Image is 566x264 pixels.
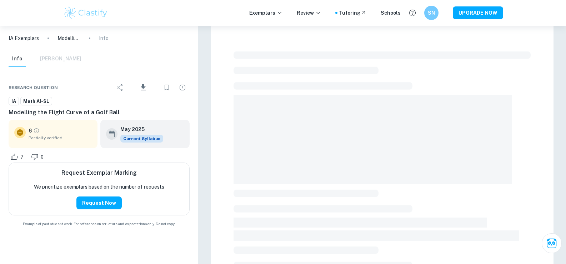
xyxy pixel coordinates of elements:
[9,108,190,117] h6: Modelling the Flight Curve of a Golf Ball
[9,151,27,163] div: Like
[9,98,19,105] span: IA
[120,135,163,143] span: Current Syllabus
[29,127,32,135] p: 6
[63,6,109,20] img: Clastify logo
[16,154,27,161] span: 7
[424,6,439,20] button: SN
[129,78,158,97] div: Download
[297,9,321,17] p: Review
[34,183,164,191] p: We prioritize exemplars based on the number of requests
[120,125,157,133] h6: May 2025
[61,169,137,177] h6: Request Exemplar Marking
[33,128,40,134] a: Grade partially verified
[57,34,80,42] p: Modelling the Flight Curve of a Golf Ball
[29,135,92,141] span: Partially verified
[406,7,419,19] button: Help and Feedback
[453,6,503,19] button: UPGRADE NOW
[20,97,52,106] a: Math AI-SL
[160,80,174,95] div: Bookmark
[21,98,52,105] span: Math AI-SL
[37,154,47,161] span: 0
[9,97,19,106] a: IA
[381,9,401,17] a: Schools
[76,196,122,209] button: Request Now
[249,9,282,17] p: Exemplars
[113,80,127,95] div: Share
[9,34,39,42] a: IA Exemplars
[99,34,109,42] p: Info
[427,9,435,17] h6: SN
[542,233,562,253] button: Ask Clai
[175,80,190,95] div: Report issue
[9,51,26,67] button: Info
[9,221,190,226] span: Example of past student work. For reference on structure and expectations only. Do not copy.
[29,151,47,163] div: Dislike
[9,84,58,91] span: Research question
[120,135,163,143] div: This exemplar is based on the current syllabus. Feel free to refer to it for inspiration/ideas wh...
[339,9,366,17] a: Tutoring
